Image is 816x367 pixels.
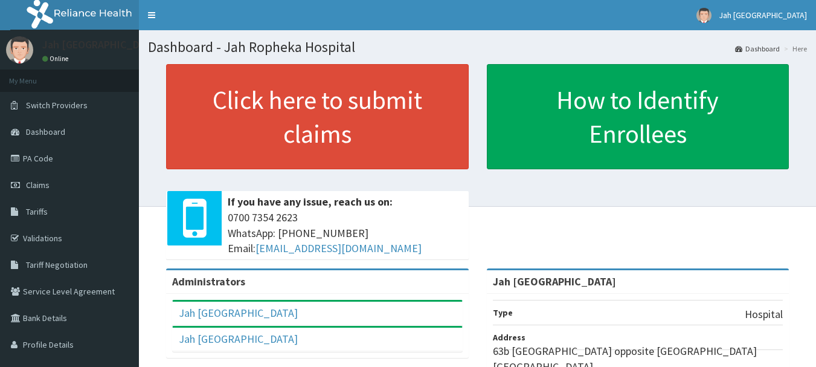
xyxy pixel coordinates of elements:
p: Hospital [745,307,783,322]
span: Switch Providers [26,100,88,111]
b: If you have any issue, reach us on: [228,195,393,209]
img: User Image [6,36,33,63]
a: [EMAIL_ADDRESS][DOMAIN_NAME] [255,241,422,255]
h1: Dashboard - Jah Ropheka Hospital [148,39,807,55]
span: 0700 7354 2623 WhatsApp: [PHONE_NUMBER] Email: [228,210,463,256]
b: Administrators [172,274,245,288]
span: Tariff Negotiation [26,259,88,270]
p: Jah [GEOGRAPHIC_DATA] [42,39,161,50]
a: Dashboard [735,44,780,54]
li: Here [781,44,807,54]
a: Jah [GEOGRAPHIC_DATA] [179,306,298,320]
span: Jah [GEOGRAPHIC_DATA] [719,10,807,21]
span: Dashboard [26,126,65,137]
a: Online [42,54,71,63]
b: Type [493,307,513,318]
b: Address [493,332,525,343]
a: Jah [GEOGRAPHIC_DATA] [179,332,298,346]
img: User Image [696,8,712,23]
span: Tariffs [26,206,48,217]
a: How to Identify Enrollees [487,64,789,169]
a: Click here to submit claims [166,64,469,169]
strong: Jah [GEOGRAPHIC_DATA] [493,274,616,288]
span: Claims [26,180,50,190]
